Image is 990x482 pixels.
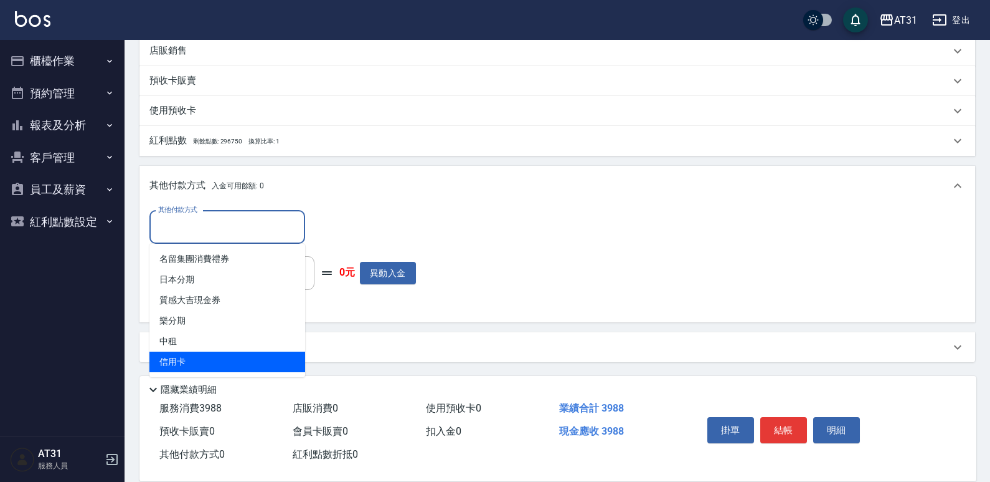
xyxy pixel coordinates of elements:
p: 店販銷售 [149,44,187,57]
button: 異動入金 [360,262,416,285]
p: 紅利點數 [149,134,280,148]
span: 換算比率: 1 [248,138,280,145]
span: 紅利點數折抵 0 [293,448,358,460]
span: 其他付款方式 0 [159,448,225,460]
button: 櫃檯作業 [5,45,120,77]
button: 預約管理 [5,77,120,110]
span: 日本分期 [149,269,305,290]
div: 店販銷售 [139,36,975,66]
img: Logo [15,11,50,27]
span: 現金應收 3988 [559,425,624,437]
span: 服務消費 3988 [159,402,222,414]
div: 預收卡販賣 [139,66,975,96]
span: 使用預收卡 0 [426,402,481,414]
button: save [843,7,868,32]
button: 報表及分析 [5,109,120,142]
button: 登出 [927,9,975,32]
span: 入金可用餘額: 0 [212,181,265,190]
button: 明細 [813,417,860,443]
p: 預收卡販賣 [149,74,196,87]
span: 信用卡 [149,352,305,372]
button: 掛單 [707,417,754,443]
span: 會員卡販賣 0 [293,425,348,437]
p: 服務人員 [38,460,101,471]
div: 使用預收卡 [139,96,975,126]
div: 其他付款方式入金可用餘額: 0 [139,166,975,206]
p: 使用預收卡 [149,104,196,117]
img: Person [10,447,35,472]
span: 扣入金 0 [426,425,461,437]
button: 紅利點數設定 [5,206,120,238]
span: 剩餘點數: 296750 [193,138,242,145]
button: 客戶管理 [5,142,120,174]
p: 隱藏業績明細 [161,383,217,397]
span: 預收卡販賣 0 [159,425,215,437]
span: 店販消費 0 [293,402,338,414]
button: AT31 [874,7,922,33]
div: AT31 [894,12,917,28]
h5: AT31 [38,448,101,460]
button: 員工及薪資 [5,173,120,206]
strong: 0元 [339,266,355,279]
label: 其他付款方式 [158,205,197,214]
span: 中租 [149,331,305,352]
span: 樂分期 [149,311,305,331]
div: 紅利點數剩餘點數: 296750換算比率: 1 [139,126,975,156]
span: 名留集團消費禮券 [149,249,305,269]
span: 質感大吉現金券 [149,290,305,311]
span: 業績合計 3988 [559,402,624,414]
div: 備註及來源 [139,332,975,362]
button: 結帳 [760,417,807,443]
p: 其他付款方式 [149,179,264,193]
